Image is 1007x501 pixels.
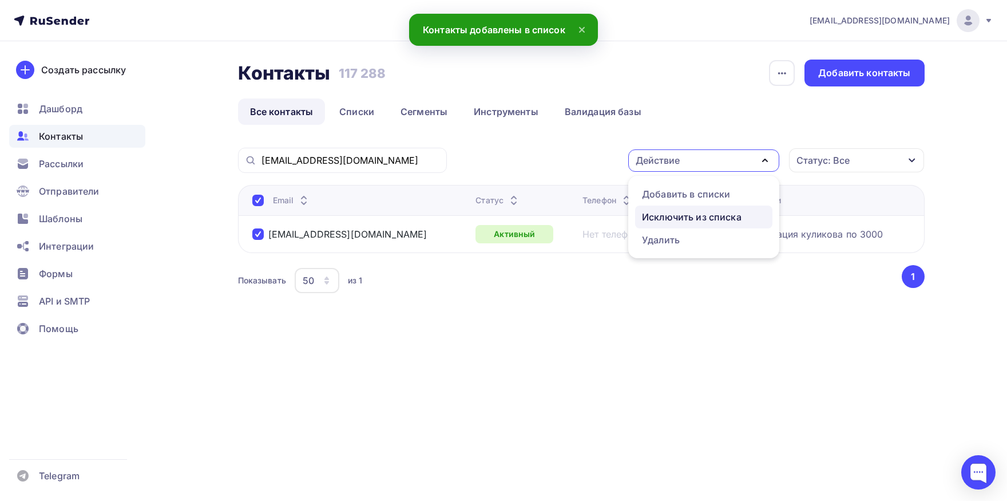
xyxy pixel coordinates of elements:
[9,207,145,230] a: Шаблоны
[39,239,94,253] span: Интеграции
[303,274,314,287] div: 50
[294,267,340,294] button: 50
[238,275,286,286] div: Показывать
[39,212,82,226] span: Шаблоны
[268,228,427,240] a: [EMAIL_ADDRESS][DOMAIN_NAME]
[796,153,850,167] div: Статус: Все
[41,63,126,77] div: Создать рассылку
[899,265,925,288] ul: Pagination
[902,265,925,288] button: Go to page 1
[238,62,331,85] h2: Контакты
[9,152,145,175] a: Рассылки
[642,233,680,247] div: Удалить
[462,98,550,125] a: Инструменты
[348,275,363,286] div: из 1
[39,267,73,281] span: Формы
[39,322,78,336] span: Помощь
[339,65,386,81] h3: 117 288
[628,176,779,258] ul: Действие
[39,129,83,143] span: Контакты
[788,148,925,173] button: Статус: Все
[327,98,386,125] a: Списки
[642,210,742,224] div: Исключить из списка
[636,153,680,167] div: Действие
[752,228,883,240] a: активация куликова по 3000
[810,15,950,26] span: [EMAIL_ADDRESS][DOMAIN_NAME]
[642,187,730,201] div: Добавить в списки
[818,66,910,80] div: Добавить контакты
[39,102,82,116] span: Дашборд
[810,9,993,32] a: [EMAIL_ADDRESS][DOMAIN_NAME]
[39,157,84,171] span: Рассылки
[475,195,521,206] div: Статус
[39,184,100,198] span: Отправители
[553,98,653,125] a: Валидация базы
[9,180,145,203] a: Отправители
[9,97,145,120] a: Дашборд
[628,149,779,172] button: Действие
[39,469,80,483] span: Telegram
[238,98,326,125] a: Все контакты
[475,225,553,243] a: Активный
[388,98,459,125] a: Сегменты
[582,228,644,240] a: Нет телефона
[261,154,440,167] input: Поиск
[582,195,633,206] div: Телефон
[9,262,145,285] a: Формы
[9,125,145,148] a: Контакты
[273,195,311,206] div: Email
[39,294,90,308] span: API и SMTP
